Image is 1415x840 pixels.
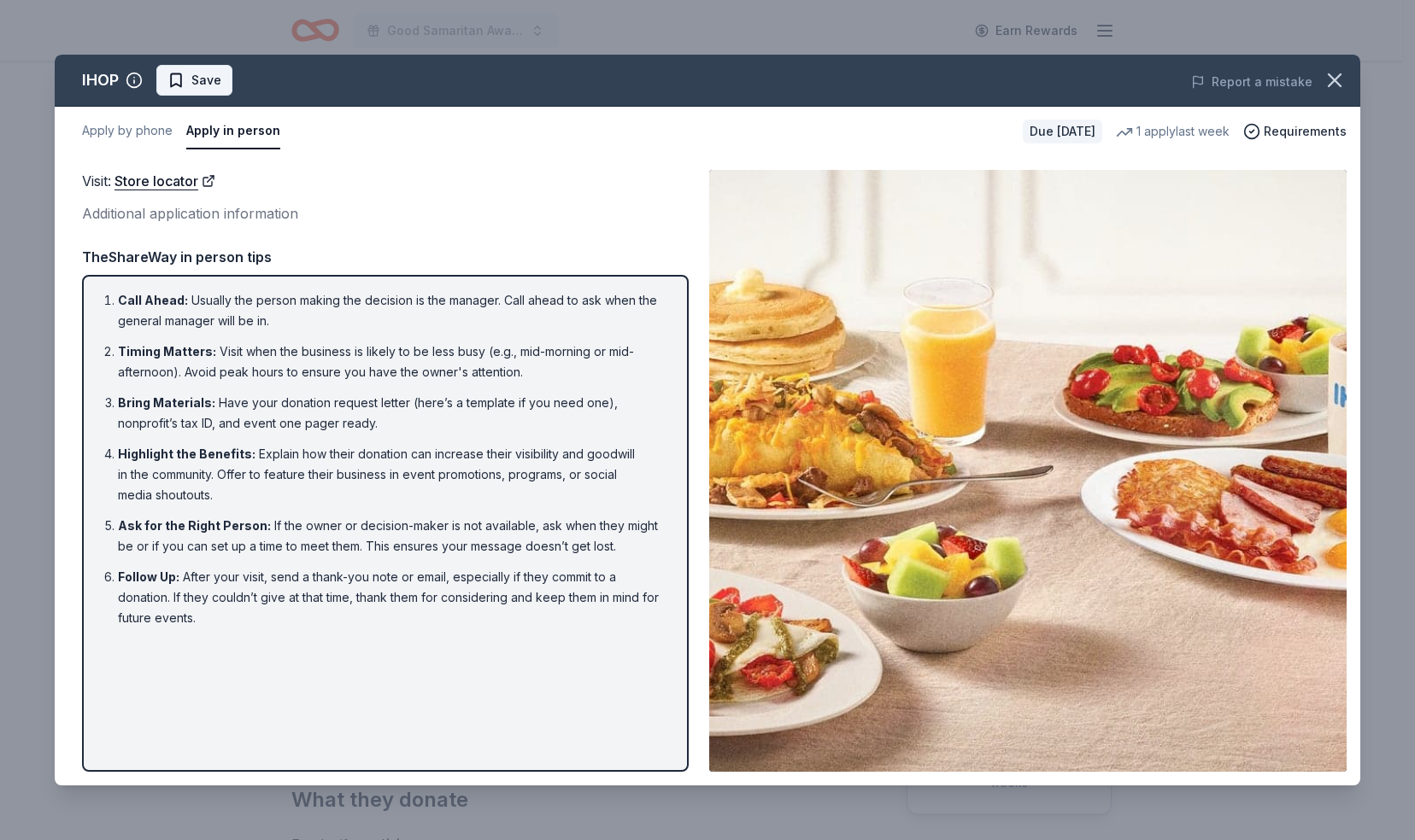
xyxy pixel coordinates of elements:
span: Save [191,70,221,90]
li: Explain how their donation can increase their visibility and goodwill in the community. Offer to ... [118,444,663,505]
button: Apply by phone [82,114,173,149]
button: Report a mistake [1191,72,1312,92]
li: Have your donation request letter (here’s a template if you need one), nonprofit’s tax ID, and ev... [118,393,663,434]
a: Store locator [114,170,215,192]
button: Apply in person [186,114,280,149]
div: Visit : [82,170,689,192]
span: Requirements [1264,121,1347,142]
div: Additional application information [82,202,689,225]
span: Follow Up : [118,569,179,584]
li: Visit when the business is likely to be less busy (e.g., mid-morning or mid-afternoon). Avoid pea... [118,341,663,382]
img: Image for IHOP [709,170,1347,772]
div: TheShareWay in person tips [82,246,689,268]
li: If the owner or decision-maker is not available, ask when they might be or if you can set up a ti... [118,516,663,557]
button: Save [156,65,232,96]
span: Call Ahead : [118,293,188,307]
div: Due [DATE] [1023,120,1102,143]
span: Ask for the Right Person : [118,518,271,533]
div: 1 apply last week [1116,121,1230,142]
button: Requirements [1243,121,1347,142]
li: Usually the person making the decision is the manager. Call ahead to ask when the general manager... [118,290,663,331]
span: Highlight the Benefits : [118,446,255,461]
div: IHOP [82,67,119,94]
span: Bring Materials : [118,395,215,410]
span: Timing Matters : [118,344,216,359]
li: After your visit, send a thank-you note or email, especially if they commit to a donation. If the... [118,567,663,628]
